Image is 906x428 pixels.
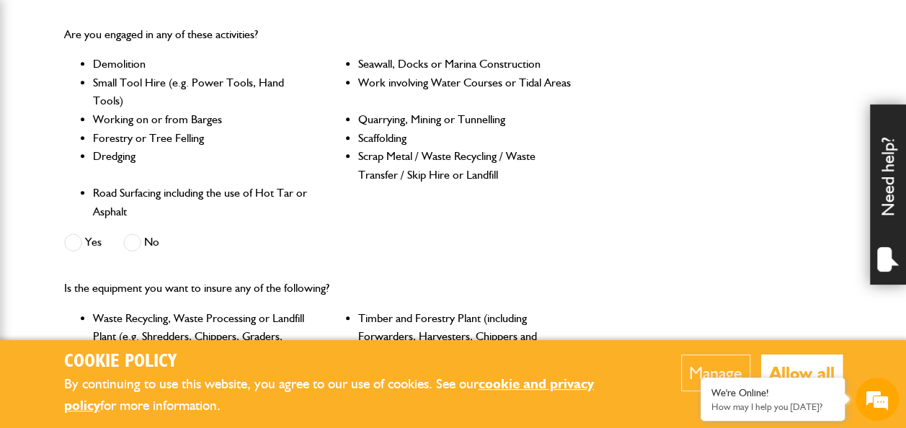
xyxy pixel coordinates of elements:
[358,129,576,148] li: Scaffolding
[711,401,834,412] p: How may I help you today?
[93,129,311,148] li: Forestry or Tree Felling
[358,110,576,129] li: Quarrying, Mining or Tunnelling
[75,81,242,99] div: Chat with us now
[358,309,576,365] li: Timber and Forestry Plant (including Forwarders, Harvesters, Chippers and Shredders)
[681,355,750,391] button: Manage
[123,233,159,251] label: No
[19,261,263,311] textarea: Type your message and hit 'Enter'
[870,104,906,285] div: Need help?
[358,147,576,184] li: Scrap Metal / Waste Recycling / Waste Transfer / Skip Hire or Landfill
[93,147,311,184] li: Dredging
[64,375,594,414] a: cookie and privacy policy
[93,309,311,365] li: Waste Recycling, Waste Processing or Landfill Plant (e.g. Shredders, Chippers, Graders, Crushers,...
[64,233,102,251] label: Yes
[93,55,311,73] li: Demolition
[196,330,262,349] em: Start Chat
[25,80,61,100] img: d_20077148190_company_1631870298795_20077148190
[711,387,834,399] div: We're Online!
[93,184,311,220] li: Road Surfacing including the use of Hot Tar or Asphalt
[19,176,263,208] input: Enter your email address
[64,25,576,44] p: Are you engaged in any of these activities?
[761,355,843,391] button: Allow all
[64,279,576,298] p: Is the equipment you want to insure any of the following?
[64,351,637,373] h2: Cookie Policy
[358,73,576,110] li: Work involving Water Courses or Tidal Areas
[93,110,311,129] li: Working on or from Barges
[93,73,311,110] li: Small Tool Hire (e.g. Power Tools, Hand Tools)
[19,133,263,165] input: Enter your last name
[236,7,271,42] div: Minimize live chat window
[64,373,637,417] p: By continuing to use this website, you agree to our use of cookies. See our for more information.
[358,55,576,73] li: Seawall, Docks or Marina Construction
[19,218,263,250] input: Enter your phone number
